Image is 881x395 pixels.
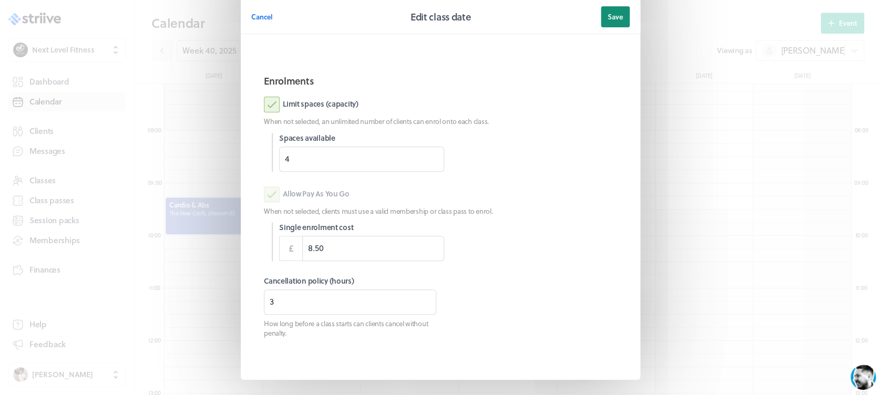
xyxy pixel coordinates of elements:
label: Cancellation policy (hours) [264,276,436,286]
button: Save [601,6,630,27]
span: Save [608,12,623,22]
p: When not selected, clients must use a valid membership or class pass to enrol. [264,206,617,216]
label: Spaces available [279,133,444,143]
h2: Enrolments [264,74,617,88]
p: How long before a class starts can clients cancel without penalty. [264,319,436,338]
button: Cancel [251,6,273,27]
img: US [32,7,50,26]
div: [PERSON_NAME] [58,6,150,18]
div: US[PERSON_NAME]Typically replies in a few minutes [32,6,197,28]
label: Allow Pay As You Go [264,186,350,202]
p: When not selected, an unlimited number of clients can enrol onto each class. [264,117,617,126]
iframe: gist-messenger-bubble-iframe [851,365,876,390]
div: Typically replies in a few minutes [58,19,150,26]
tspan: GIF [167,326,176,331]
label: Limit spaces (capacity) [264,97,358,112]
span: Cancel [251,12,273,22]
h2: Edit class date [411,9,471,24]
g: /> [164,324,178,332]
label: Single enrolment cost [279,222,444,233]
div: £ [279,236,302,261]
button: />GIF [160,314,182,344]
